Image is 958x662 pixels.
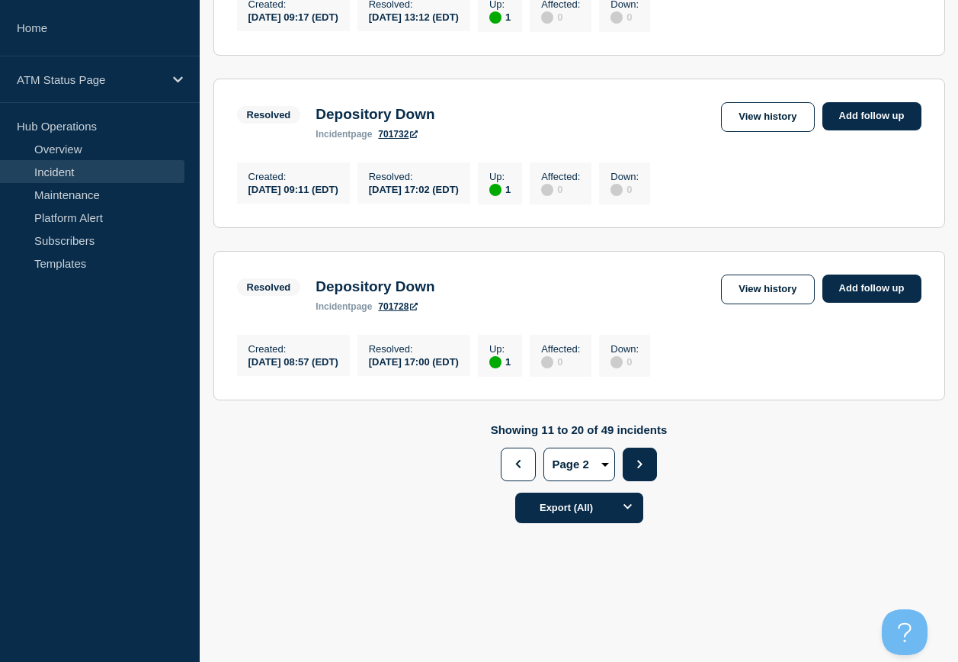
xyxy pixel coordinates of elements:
p: Showing 11 to 20 of 49 incidents [491,423,668,436]
span: Resolved [237,278,301,296]
div: 1 [489,355,511,368]
div: disabled [541,356,553,368]
span: incident [316,301,351,312]
h3: Depository Down [316,106,434,123]
div: disabled [541,11,553,24]
div: [DATE] 17:00 (EDT) [369,355,459,368]
a: 701732 [378,129,418,140]
p: Up : [489,343,511,355]
a: Add follow up [822,102,921,130]
a: View history [721,102,814,132]
a: Add follow up [822,275,921,303]
div: [DATE] 13:12 (EDT) [369,10,459,23]
button: Export (All) [515,493,643,523]
div: up [489,356,501,368]
div: 0 [610,355,639,368]
iframe: Help Scout Beacon - Open [882,609,928,655]
span: Resolved [237,106,301,124]
p: page [316,301,372,312]
div: [DATE] 17:02 (EDT) [369,182,459,195]
div: 0 [541,355,580,368]
a: View history [721,275,814,304]
div: [DATE] 09:11 (EDT) [248,182,338,195]
p: Down : [610,171,639,182]
div: 1 [489,10,511,24]
p: Down : [610,343,639,355]
p: Resolved : [369,171,459,182]
div: disabled [610,356,623,368]
button: Options [613,493,643,523]
p: Affected : [541,171,580,182]
div: disabled [541,184,553,196]
a: 701728 [378,301,418,312]
div: 0 [541,10,580,24]
div: 0 [541,182,580,196]
div: 0 [610,10,639,24]
div: up [489,184,501,196]
div: disabled [610,11,623,24]
div: up [489,11,501,24]
p: ATM Status Page [17,73,163,86]
p: Affected : [541,343,580,355]
p: Up : [489,171,511,182]
span: incident [316,129,351,140]
div: disabled [610,184,623,196]
h3: Depository Down [316,278,434,295]
div: 0 [610,182,639,196]
p: Resolved : [369,343,459,355]
p: page [316,129,372,140]
div: 1 [489,182,511,196]
p: Created : [248,343,338,355]
div: [DATE] 09:17 (EDT) [248,10,338,23]
p: Created : [248,171,338,182]
div: [DATE] 08:57 (EDT) [248,355,338,368]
